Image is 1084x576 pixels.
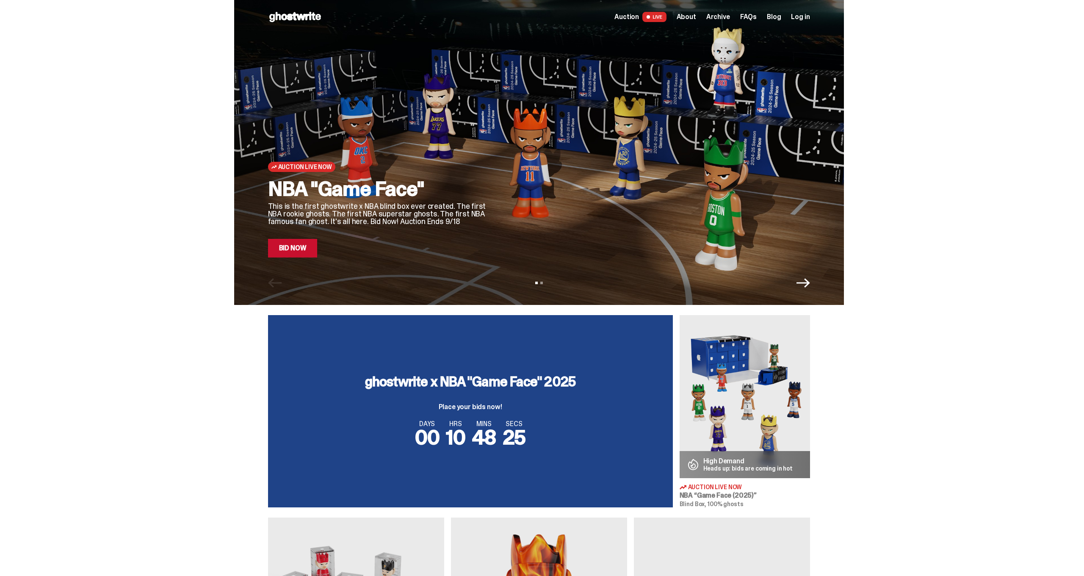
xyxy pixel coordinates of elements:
a: Game Face (2025) High Demand Heads up: bids are coming in hot Auction Live Now [680,315,810,507]
h3: NBA “Game Face (2025)” [680,492,810,499]
span: DAYS [415,421,440,427]
span: LIVE [642,12,666,22]
span: 00 [415,424,440,451]
h3: ghostwrite x NBA "Game Face" 2025 [365,375,576,388]
button: View slide 2 [540,282,543,284]
p: Place your bids now! [365,404,576,410]
a: Bid Now [268,239,318,258]
span: 25 [503,424,526,451]
a: Archive [706,14,730,20]
p: This is the first ghostwrite x NBA blind box ever created. The first NBA rookie ghosts. The first... [268,202,488,225]
a: About [677,14,696,20]
a: Log in [791,14,810,20]
span: 48 [472,424,496,451]
img: Game Face (2025) [680,315,810,478]
span: Auction [614,14,639,20]
a: Auction LIVE [614,12,666,22]
span: Blind Box, [680,500,707,508]
h2: NBA "Game Face" [268,179,488,199]
button: View slide 1 [535,282,538,284]
span: HRS [446,421,465,427]
a: FAQs [740,14,757,20]
p: High Demand [703,458,793,465]
span: 10 [446,424,465,451]
span: Auction Live Now [278,163,332,170]
a: Blog [767,14,781,20]
button: Next [796,276,810,290]
p: Heads up: bids are coming in hot [703,465,793,471]
span: Auction Live Now [688,484,742,490]
span: 100% ghosts [708,500,743,508]
span: SECS [503,421,526,427]
span: MINS [472,421,496,427]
